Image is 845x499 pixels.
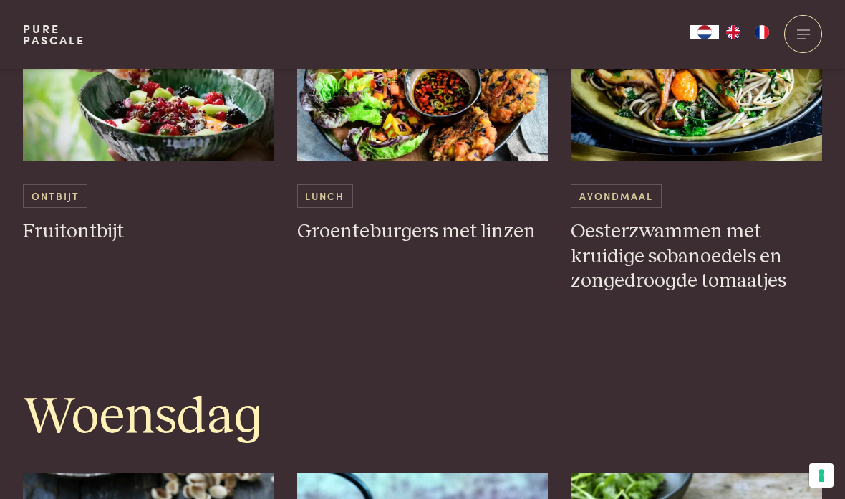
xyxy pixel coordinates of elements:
h1: Woensdag [23,385,822,450]
a: PurePascale [23,23,85,46]
h3: Oesterzwammen met kruidige sobanoedels en zongedroogde tomaatjes [571,219,822,294]
aside: Language selected: Nederlands [690,25,776,39]
span: Avondmaal [571,184,661,208]
a: NL [690,25,719,39]
div: Language [690,25,719,39]
h3: Fruitontbijt [23,219,274,244]
span: Ontbijt [23,184,87,208]
ul: Language list [719,25,776,39]
span: Lunch [297,184,353,208]
a: FR [748,25,776,39]
a: EN [719,25,748,39]
h3: Groenteburgers met linzen [297,219,549,244]
button: Uw voorkeuren voor toestemming voor trackingtechnologieën [809,463,834,488]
